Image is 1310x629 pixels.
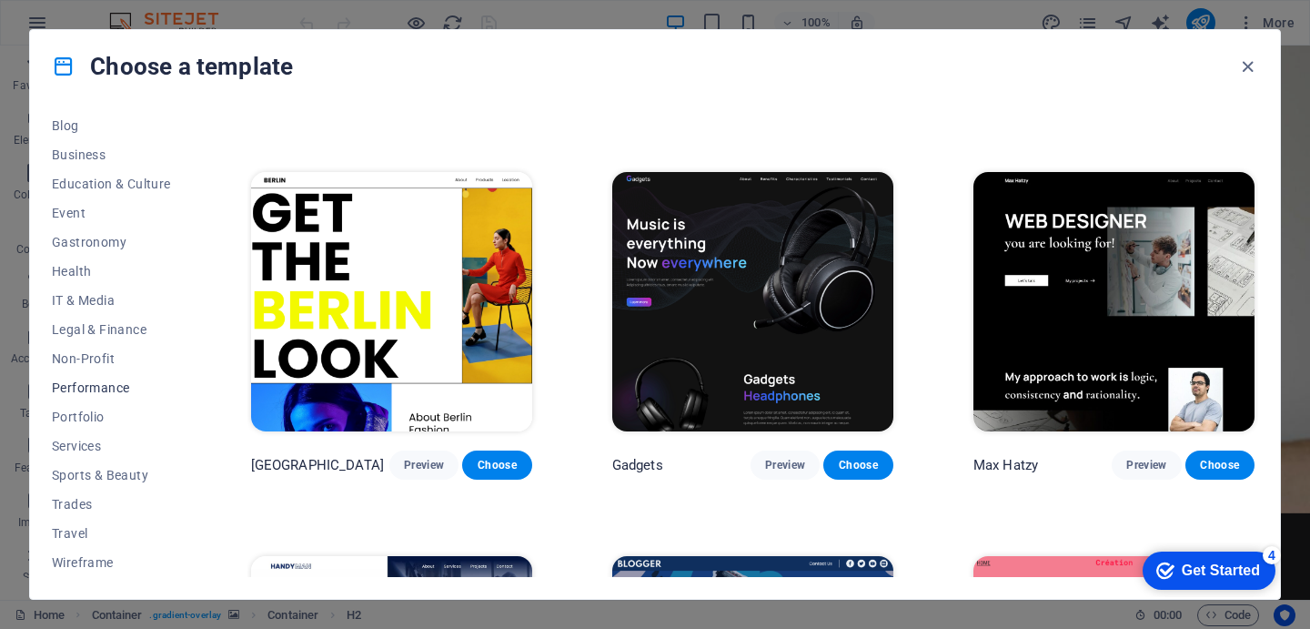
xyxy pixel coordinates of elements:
[52,169,171,198] button: Education & Culture
[1185,451,1255,480] button: Choose
[52,526,171,541] span: Travel
[15,9,147,47] div: Get Started 4 items remaining, 20% complete
[389,451,458,480] button: Preview
[52,490,171,519] button: Trades
[1112,451,1181,480] button: Preview
[135,4,153,22] div: 4
[52,548,171,577] button: Wireframe
[54,20,132,36] div: Get Started
[52,439,171,453] span: Services
[52,555,171,570] span: Wireframe
[823,451,892,480] button: Choose
[1126,458,1166,472] span: Preview
[52,206,171,220] span: Event
[52,198,171,228] button: Event
[52,111,171,140] button: Blog
[52,235,171,249] span: Gastronomy
[52,322,171,337] span: Legal & Finance
[404,458,444,472] span: Preview
[973,172,1255,431] img: Max Hatzy
[612,456,663,474] p: Gadgets
[973,456,1038,474] p: Max Hatzy
[52,286,171,315] button: IT & Media
[52,497,171,512] span: Trades
[52,177,171,191] span: Education & Culture
[52,293,171,308] span: IT & Media
[52,257,171,286] button: Health
[751,451,820,480] button: Preview
[462,451,531,480] button: Choose
[52,264,171,279] span: Health
[52,351,171,366] span: Non-Profit
[1200,458,1240,472] span: Choose
[52,461,171,490] button: Sports & Beauty
[52,228,171,257] button: Gastronomy
[52,344,171,373] button: Non-Profit
[251,172,532,431] img: BERLIN
[52,315,171,344] button: Legal & Finance
[477,458,517,472] span: Choose
[52,431,171,461] button: Services
[52,410,171,424] span: Portfolio
[52,147,171,162] span: Business
[52,468,171,482] span: Sports & Beauty
[52,402,171,431] button: Portfolio
[52,140,171,169] button: Business
[52,118,171,133] span: Blog
[251,456,384,474] p: [GEOGRAPHIC_DATA]
[52,519,171,548] button: Travel
[52,380,171,395] span: Performance
[612,172,893,431] img: Gadgets
[838,458,878,472] span: Choose
[765,458,805,472] span: Preview
[52,373,171,402] button: Performance
[52,52,293,81] h4: Choose a template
